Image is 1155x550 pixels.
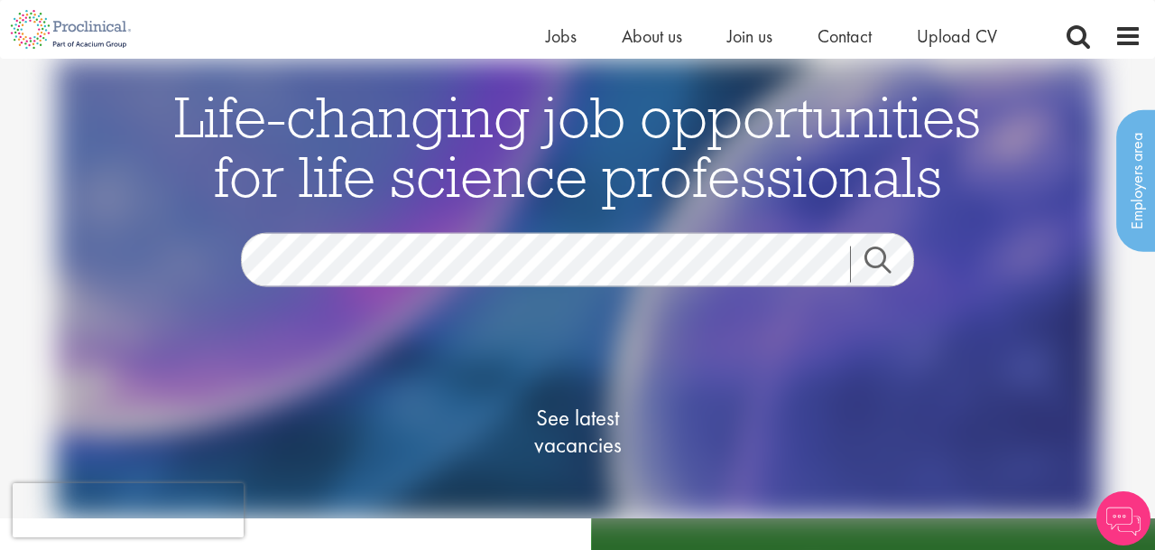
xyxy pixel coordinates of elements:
a: Contact [818,24,872,48]
img: Chatbot [1096,491,1150,545]
span: See latest vacancies [487,405,668,459]
span: Life-changing job opportunities for life science professionals [174,80,981,212]
a: Jobs [546,24,577,48]
iframe: reCAPTCHA [13,483,244,537]
a: About us [622,24,682,48]
img: candidate home [56,59,1100,518]
a: Upload CV [917,24,997,48]
a: Join us [727,24,772,48]
a: Job search submit button [850,247,928,283]
a: See latestvacancies [487,332,668,531]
